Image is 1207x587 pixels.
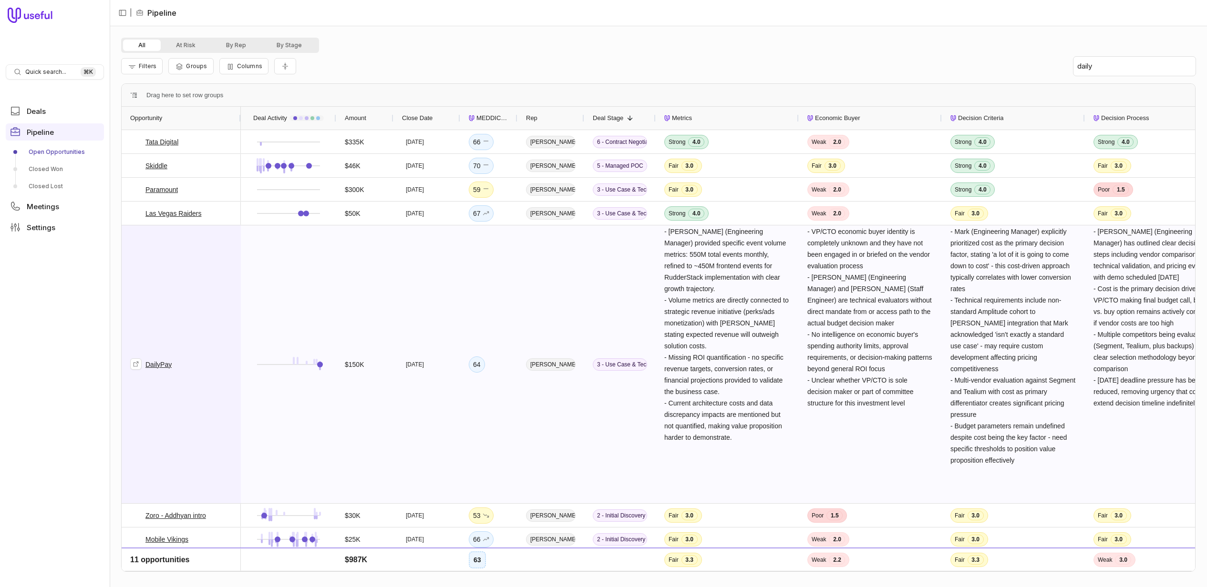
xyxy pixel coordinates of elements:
[812,210,826,217] span: Weak
[81,67,96,77] kbd: ⌘ K
[688,209,704,218] span: 4.0
[25,68,66,76] span: Quick search...
[483,136,489,148] span: No change
[27,203,59,210] span: Meetings
[168,58,213,74] button: Group Pipeline
[406,138,424,146] time: [DATE]
[593,509,647,522] span: 2 - Initial Discovery
[955,210,965,217] span: Fair
[146,90,223,101] div: Row Groups
[807,107,933,130] div: Economic Buyer
[812,138,826,146] span: Weak
[483,184,489,195] span: No change
[483,557,489,569] span: No change
[955,559,965,567] span: Fair
[161,40,211,51] button: At Risk
[829,209,845,218] span: 2.0
[526,358,576,371] span: [PERSON_NAME]
[974,137,990,147] span: 4.0
[593,183,647,196] span: 3 - Use Case & Technical Validation
[115,6,130,20] button: Collapse sidebar
[672,112,692,124] span: Metrics
[27,224,55,231] span: Settings
[968,558,984,568] span: 3.0
[345,510,361,521] div: $30K
[345,136,364,148] div: $335K
[274,58,296,75] button: Collapse all rows
[1098,512,1108,519] span: Fair
[6,123,104,141] a: Pipeline
[812,186,826,193] span: Weak
[6,198,104,215] a: Meetings
[958,112,1003,124] span: Decision Criteria
[1111,511,1127,520] span: 3.0
[1101,112,1149,124] span: Decision Process
[669,138,685,146] span: Strong
[145,184,178,195] a: Paramount
[1111,161,1127,171] span: 3.0
[406,162,424,170] time: [DATE]
[669,559,679,567] span: Fair
[807,228,934,407] span: - VP/CTO economic buyer identity is completely unknown and they have not been engaged in or brief...
[526,183,576,196] span: [PERSON_NAME]
[968,209,984,218] span: 3.0
[473,534,489,545] div: 66
[345,184,364,195] div: $300K
[261,40,317,51] button: By Stage
[593,207,647,220] span: 3 - Use Case & Technical Validation
[1098,138,1114,146] span: Strong
[812,559,822,567] span: Fair
[812,512,824,519] span: Poor
[145,208,202,219] a: Las Vegas Raiders
[681,535,698,544] span: 3.0
[139,62,156,70] span: Filters
[473,510,489,521] div: 53
[829,137,845,147] span: 2.0
[145,510,206,521] a: Zoro - Addhyan intro
[6,144,104,160] a: Open Opportunities
[829,185,845,194] span: 2.0
[1098,162,1108,170] span: Fair
[829,535,845,544] span: 2.0
[526,160,576,172] span: [PERSON_NAME]
[1073,57,1196,76] input: Press "/" to search within cells...
[145,557,162,569] a: Platzi
[27,129,54,136] span: Pipeline
[253,112,287,124] span: Deal Activity
[145,160,167,172] a: Skiddle
[6,102,104,120] a: Deals
[345,557,361,569] div: $15K
[473,208,489,219] div: 67
[812,536,826,543] span: Weak
[406,186,424,193] time: [DATE]
[1111,209,1127,218] span: 3.0
[345,359,364,370] div: $150K
[473,160,489,172] div: 70
[469,107,509,130] div: MEDDICC Score
[669,210,685,217] span: Strong
[6,179,104,194] a: Closed Lost
[1111,535,1127,544] span: 3.0
[130,7,132,19] span: |
[146,90,223,101] span: Drag here to set row groups
[237,62,262,70] span: Columns
[1117,137,1134,147] span: 4.0
[123,40,161,51] button: All
[473,136,489,148] div: 66
[1098,210,1108,217] span: Fair
[145,359,172,370] a: DailyPay
[664,228,791,441] span: - [PERSON_NAME] (Engineering Manager) provided specific event volume metrics: 550M total events m...
[664,107,790,130] div: Metrics
[6,162,104,177] a: Closed Won
[483,160,489,172] span: No change
[186,62,207,70] span: Groups
[1098,536,1108,543] span: Fair
[345,534,361,545] div: $25K
[669,186,679,193] span: Fair
[473,184,489,195] div: 59
[669,162,679,170] span: Fair
[955,162,971,170] span: Strong
[136,7,176,19] li: Pipeline
[950,107,1076,130] div: Decision Criteria
[815,112,860,124] span: Economic Buyer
